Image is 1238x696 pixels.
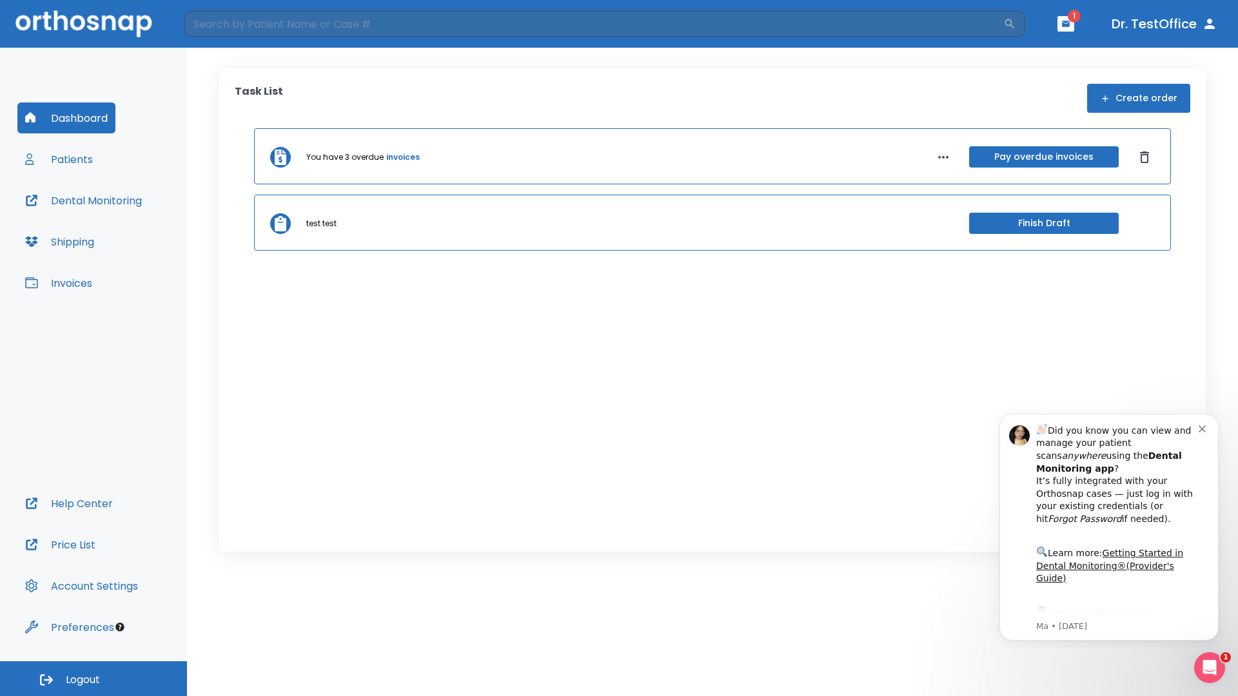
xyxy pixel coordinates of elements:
[56,218,219,230] p: Message from Ma, sent 4w ago
[1068,10,1081,23] span: 1
[17,612,122,643] button: Preferences
[969,213,1119,234] button: Finish Draft
[969,146,1119,168] button: Pay overdue invoices
[17,144,101,175] button: Patients
[17,488,121,519] button: Help Center
[306,218,337,229] p: test test
[1194,652,1225,683] iframe: Intercom live chat
[184,11,1003,37] input: Search by Patient Name or Case #
[17,267,100,298] button: Invoices
[219,20,229,30] button: Dismiss notification
[1087,84,1190,113] button: Create order
[56,206,171,229] a: App Store
[15,10,152,37] img: Orthosnap
[56,202,219,268] div: Download the app: | ​ Let us know if you need help getting started!
[17,102,115,133] button: Dashboard
[1134,147,1155,168] button: Dismiss
[17,226,102,257] button: Shipping
[17,570,146,601] button: Account Settings
[386,151,420,163] a: invoices
[17,529,103,560] button: Price List
[1221,652,1231,662] span: 1
[306,151,384,163] p: You have 3 overdue
[114,621,126,633] div: Tooltip anchor
[235,84,283,113] p: Task List
[66,673,100,687] span: Logout
[1106,12,1223,35] button: Dr. TestOffice
[980,402,1238,648] iframe: Intercom notifications message
[17,185,150,216] button: Dental Monitoring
